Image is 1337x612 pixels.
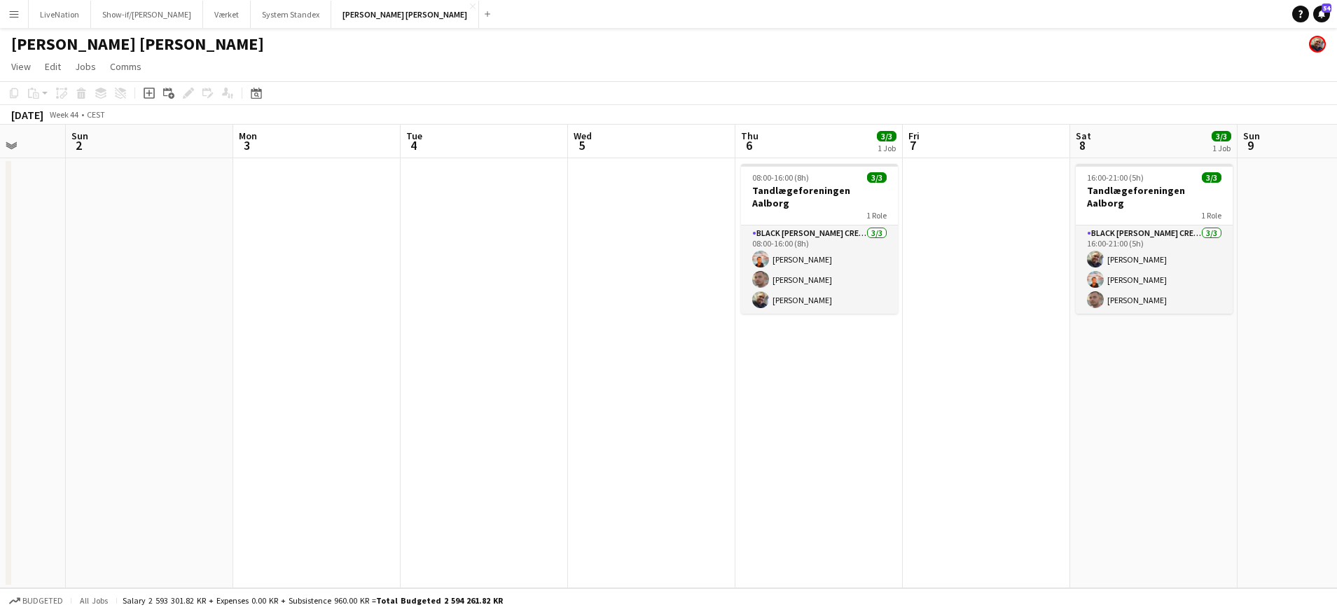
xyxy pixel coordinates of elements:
span: 6 [739,137,758,153]
span: 54 [1322,4,1331,13]
span: View [11,60,31,73]
span: 3 [237,137,257,153]
button: Show-if/[PERSON_NAME] [91,1,203,28]
span: Comms [110,60,141,73]
span: Edit [45,60,61,73]
span: Sun [1243,130,1260,142]
a: 54 [1313,6,1330,22]
span: 5 [571,137,592,153]
span: 9 [1241,137,1260,153]
h3: Tandlægeforeningen Aalborg [741,184,898,209]
a: View [6,57,36,76]
span: Thu [741,130,758,142]
span: Week 44 [46,109,81,120]
span: Total Budgeted 2 594 261.82 KR [376,595,503,606]
span: All jobs [77,595,111,606]
span: 16:00-21:00 (5h) [1087,172,1144,183]
a: Edit [39,57,67,76]
h1: [PERSON_NAME] [PERSON_NAME] [11,34,264,55]
span: Wed [574,130,592,142]
span: Jobs [75,60,96,73]
div: CEST [87,109,105,120]
span: 3/3 [1212,131,1231,141]
span: 3/3 [877,131,896,141]
app-user-avatar: Danny Tranekær [1309,36,1326,53]
span: 3/3 [867,172,887,183]
div: 1 Job [1212,143,1231,153]
app-card-role: Black [PERSON_NAME] Crew ([PERSON_NAME])3/308:00-16:00 (8h)[PERSON_NAME][PERSON_NAME][PERSON_NAME] [741,225,898,314]
span: 08:00-16:00 (8h) [752,172,809,183]
span: 1 Role [866,210,887,221]
span: 3/3 [1202,172,1221,183]
h3: Tandlægeforeningen Aalborg [1076,184,1233,209]
span: Tue [406,130,422,142]
span: 8 [1074,137,1091,153]
button: LiveNation [29,1,91,28]
div: 1 Job [878,143,896,153]
button: System Standex [251,1,331,28]
a: Jobs [69,57,102,76]
div: Salary 2 593 301.82 KR + Expenses 0.00 KR + Subsistence 960.00 KR = [123,595,503,606]
app-job-card: 16:00-21:00 (5h)3/3Tandlægeforeningen Aalborg1 RoleBlack [PERSON_NAME] Crew ([PERSON_NAME])3/316:... [1076,164,1233,314]
button: [PERSON_NAME] [PERSON_NAME] [331,1,479,28]
span: Sat [1076,130,1091,142]
span: 1 Role [1201,210,1221,221]
app-job-card: 08:00-16:00 (8h)3/3Tandlægeforeningen Aalborg1 RoleBlack [PERSON_NAME] Crew ([PERSON_NAME])3/308:... [741,164,898,314]
app-card-role: Black [PERSON_NAME] Crew ([PERSON_NAME])3/316:00-21:00 (5h)[PERSON_NAME][PERSON_NAME][PERSON_NAME] [1076,225,1233,314]
span: 4 [404,137,422,153]
button: Budgeted [7,593,65,608]
span: Mon [239,130,257,142]
span: Fri [908,130,920,142]
span: 7 [906,137,920,153]
span: 2 [69,137,88,153]
button: Værket [203,1,251,28]
div: [DATE] [11,108,43,122]
a: Comms [104,57,147,76]
span: Sun [71,130,88,142]
span: Budgeted [22,596,63,606]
